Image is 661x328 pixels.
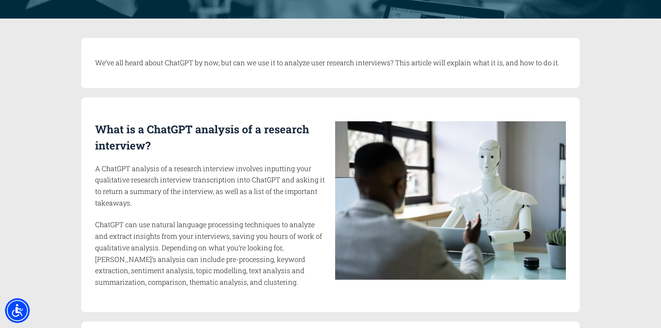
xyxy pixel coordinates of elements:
[95,57,571,69] p: We’ve all heard about ChatGPT by now, but can we use it to analyze user research interviews? This...
[95,163,326,209] p: A ChatGPT analysis of a research interview involves inputting your qualitative research interview...
[95,121,326,154] h2: What is a ChatGPT analysis of a research interview?
[5,298,30,323] div: Accessibility Menu
[335,121,566,280] img: A woman in a casual outfit taking pictures with a disposable camera.
[95,219,326,288] p: ChatGPT can use natural language processing techniques to analyze and extract insights from your ...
